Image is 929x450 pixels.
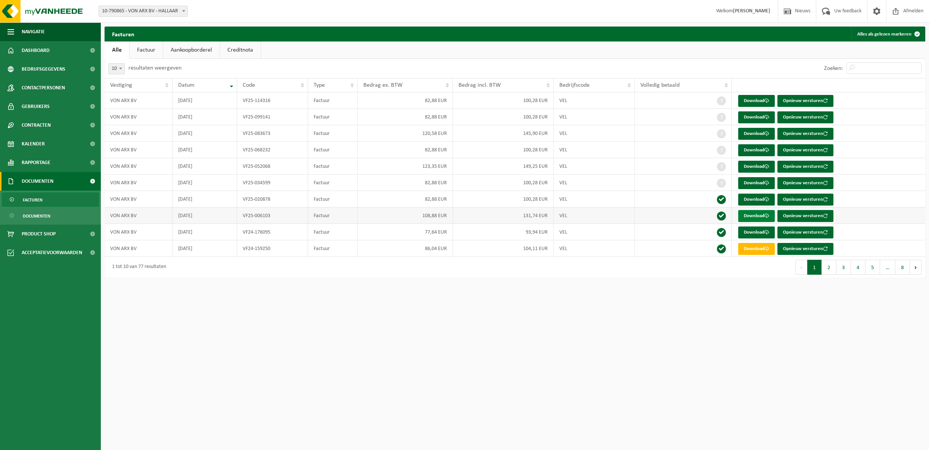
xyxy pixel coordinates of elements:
td: VEL [554,224,635,240]
button: Opnieuw versturen [777,144,833,156]
td: VON ARX BV [105,92,173,109]
div: 1 tot 10 van 77 resultaten [108,261,166,274]
td: VON ARX BV [105,125,173,142]
a: Download [738,144,775,156]
span: Vestiging [110,82,132,88]
td: [DATE] [173,240,237,257]
td: VF25-006103 [237,207,308,224]
td: VF25-068232 [237,142,308,158]
span: Facturen [23,193,43,207]
button: Opnieuw versturen [777,111,833,123]
button: Alles als gelezen markeren [851,27,925,41]
span: Navigatie [22,22,45,41]
td: [DATE] [173,191,237,207]
td: [DATE] [173,125,237,142]
td: Factuur [308,109,357,125]
button: Next [910,260,922,275]
label: Zoeken: [824,65,843,71]
span: Contracten [22,116,51,135]
td: VON ARX BV [105,240,173,257]
button: 8 [895,260,910,275]
button: 2 [822,260,836,275]
td: VF24-159250 [237,240,308,257]
td: Factuur [308,158,357,175]
td: 86,04 EUR [358,240,453,257]
span: Acceptatievoorwaarden [22,243,82,262]
a: Download [738,210,775,222]
td: 149,25 EUR [453,158,554,175]
td: [DATE] [173,207,237,224]
a: Download [738,177,775,189]
span: Documenten [23,209,50,223]
a: Factuur [130,41,163,59]
button: 3 [836,260,851,275]
td: [DATE] [173,92,237,109]
td: [DATE] [173,158,237,175]
span: Bedrijfscode [559,82,590,88]
td: 93,94 EUR [453,224,554,240]
button: Previous [795,260,807,275]
span: Rapportage [22,153,50,172]
td: 123,35 EUR [358,158,453,175]
a: Download [738,243,775,255]
span: Contactpersonen [22,78,65,97]
td: 100,28 EUR [453,142,554,158]
span: Bedrag incl. BTW [459,82,501,88]
td: 145,90 EUR [453,125,554,142]
td: VON ARX BV [105,109,173,125]
td: 100,28 EUR [453,109,554,125]
td: 100,28 EUR [453,191,554,207]
td: VEL [554,191,635,207]
td: VON ARX BV [105,191,173,207]
td: 131,74 EUR [453,207,554,224]
td: VEL [554,109,635,125]
button: 1 [807,260,822,275]
td: VEL [554,207,635,224]
td: VEL [554,158,635,175]
strong: [PERSON_NAME] [733,8,770,14]
td: VF25-114316 [237,92,308,109]
td: 82,88 EUR [358,142,453,158]
td: VON ARX BV [105,175,173,191]
td: 104,11 EUR [453,240,554,257]
td: 82,88 EUR [358,175,453,191]
td: [DATE] [173,142,237,158]
span: 10 [108,63,125,74]
button: Opnieuw versturen [777,226,833,238]
td: VF25-099141 [237,109,308,125]
a: Creditnota [220,41,261,59]
a: Download [738,128,775,140]
span: 10-790865 - VON ARX BV - HALLAAR [99,6,187,16]
h2: Facturen [105,27,142,41]
td: Factuur [308,92,357,109]
button: Opnieuw versturen [777,177,833,189]
a: Facturen [2,192,99,207]
td: 100,28 EUR [453,175,554,191]
button: Opnieuw versturen [777,95,833,107]
span: Dashboard [22,41,50,60]
span: Bedrijfsgegevens [22,60,65,78]
button: Opnieuw versturen [777,194,833,206]
td: VF25-020878 [237,191,308,207]
span: Documenten [22,172,53,191]
td: Factuur [308,240,357,257]
td: 100,28 EUR [453,92,554,109]
td: VEL [554,175,635,191]
button: Opnieuw versturen [777,161,833,173]
span: Gebruikers [22,97,50,116]
td: [DATE] [173,109,237,125]
label: resultaten weergeven [128,65,181,71]
td: Factuur [308,125,357,142]
a: Download [738,226,775,238]
td: VEL [554,142,635,158]
span: … [880,260,895,275]
td: VEL [554,240,635,257]
a: Download [738,161,775,173]
td: 82,88 EUR [358,109,453,125]
td: [DATE] [173,224,237,240]
span: Volledig betaald [640,82,680,88]
a: Aankoopborderel [163,41,220,59]
span: Type [314,82,325,88]
td: VF25-034599 [237,175,308,191]
td: VEL [554,125,635,142]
